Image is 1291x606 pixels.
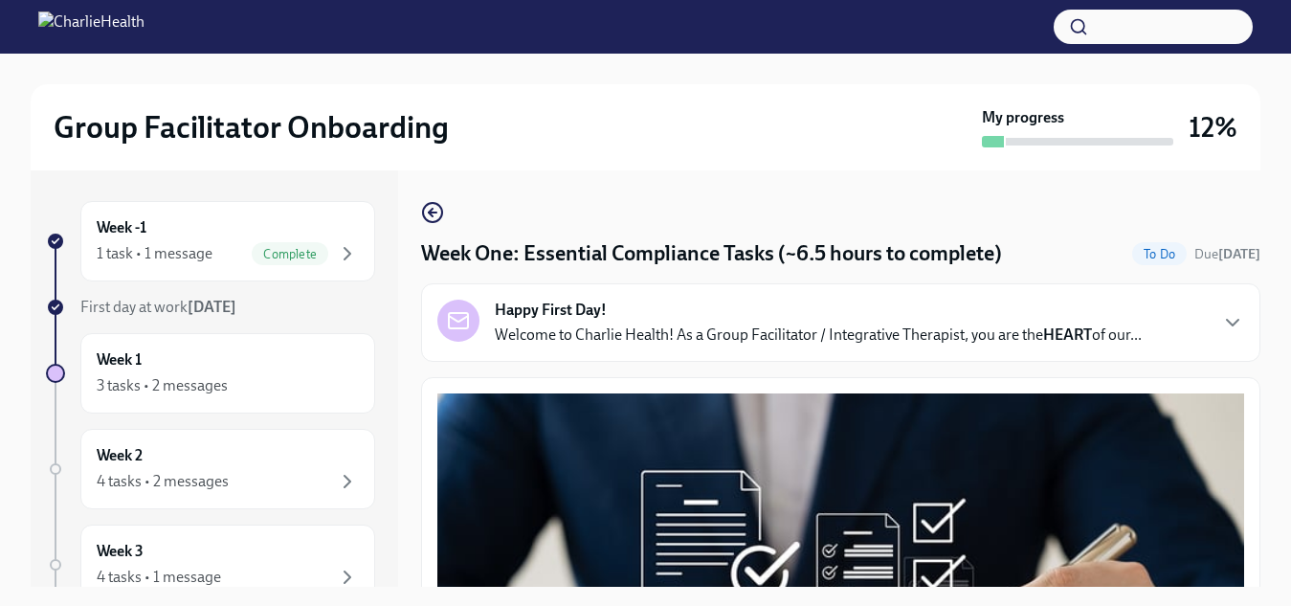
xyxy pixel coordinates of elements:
div: 1 task • 1 message [97,243,212,264]
h6: Week 3 [97,541,144,562]
strong: HEART [1043,325,1092,344]
p: Welcome to Charlie Health! As a Group Facilitator / Integrative Therapist, you are the of our... [495,325,1142,346]
span: First day at work [80,298,236,316]
h6: Week 2 [97,445,143,466]
h6: Week 1 [97,349,142,370]
strong: My progress [982,107,1064,128]
strong: [DATE] [188,298,236,316]
a: First day at work[DATE] [46,297,375,318]
a: Week 24 tasks • 2 messages [46,429,375,509]
img: CharlieHealth [38,11,145,42]
a: Week 34 tasks • 1 message [46,525,375,605]
h2: Group Facilitator Onboarding [54,108,449,146]
h4: Week One: Essential Compliance Tasks (~6.5 hours to complete) [421,239,1002,268]
span: To Do [1132,247,1187,261]
div: 4 tasks • 1 message [97,567,221,588]
strong: [DATE] [1218,246,1260,262]
span: Due [1194,246,1260,262]
div: 4 tasks • 2 messages [97,471,229,492]
div: 3 tasks • 2 messages [97,375,228,396]
span: October 20th, 2025 10:00 [1194,245,1260,263]
h6: Week -1 [97,217,146,238]
a: Week -11 task • 1 messageComplete [46,201,375,281]
a: Week 13 tasks • 2 messages [46,333,375,414]
h3: 12% [1189,110,1237,145]
strong: Happy First Day! [495,300,607,321]
span: Complete [252,247,328,261]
